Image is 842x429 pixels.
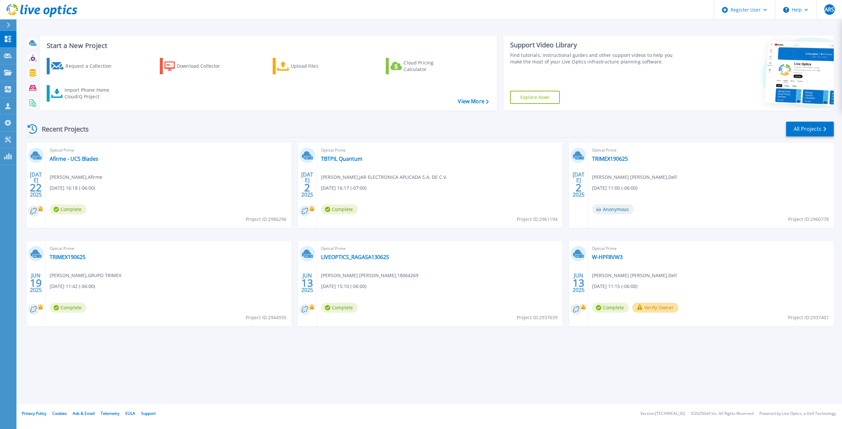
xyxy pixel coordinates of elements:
[22,411,46,416] a: Privacy Policy
[321,184,366,192] span: [DATE] 16:17 (-07:00)
[50,272,121,279] span: [PERSON_NAME] , GRUPO TRIMEX
[510,41,681,49] div: Support Video Library
[458,98,488,105] a: View More
[386,58,459,74] a: Cloud Pricing Calculator
[50,204,87,214] span: Complete
[25,121,98,137] div: Recent Projects
[301,173,313,197] div: [DATE] 2025
[788,216,829,223] span: Project ID: 2960778
[321,272,418,279] span: [PERSON_NAME] [PERSON_NAME] , 18064269
[47,42,488,49] h3: Start a New Project
[510,52,681,65] div: Find tutorials, instructional guides and other support videos to help you make the most of your L...
[50,283,95,290] span: [DATE] 11:42 (-06:00)
[321,147,559,154] span: Optical Prime
[52,411,67,416] a: Cookies
[576,185,582,190] span: 2
[321,204,358,214] span: Complete
[640,412,685,416] li: Version: [TECHNICAL_ID]
[592,254,623,260] a: W-HPF8VW3
[572,173,585,197] div: [DATE] 2025
[50,245,287,252] span: Optical Prime
[573,280,584,286] span: 13
[592,272,677,279] span: [PERSON_NAME] [PERSON_NAME] , Dell
[321,303,358,313] span: Complete
[304,185,310,190] span: 2
[691,412,754,416] li: © 2025 Dell Inc. All Rights Reserved
[64,87,116,100] div: Import Phone Home CloudIQ Project
[592,174,677,181] span: [PERSON_NAME] [PERSON_NAME] , Dell
[321,254,389,260] a: LIVEOPTICS_RAGASA130625
[177,60,229,73] div: Download Collector
[50,174,102,181] span: [PERSON_NAME] , Afirme
[592,155,628,162] a: TRIMEX190625
[50,155,98,162] a: Afirme - UCS Blades
[592,303,629,313] span: Complete
[321,155,362,162] a: TBTPIL Quantum
[160,58,233,74] a: Download Collector
[273,58,346,74] a: Upload Files
[510,91,560,104] a: Explore Now!
[321,283,366,290] span: [DATE] 15:10 (-06:00)
[246,314,286,321] span: Project ID: 2944935
[632,303,679,313] button: Verify Owner
[759,412,836,416] li: Powered by Live Optics, a Dell Technology
[30,185,42,190] span: 22
[101,411,119,416] a: Telemetry
[592,283,637,290] span: [DATE] 11:15 (-06:00)
[788,314,829,321] span: Project ID: 2937401
[141,411,156,416] a: Support
[321,174,447,181] span: [PERSON_NAME] , JAR ELECTRONICA APLICADA S.A. DE C.V.
[50,147,287,154] span: Optical Prime
[50,303,87,313] span: Complete
[825,7,834,12] span: ARS
[246,216,286,223] span: Project ID: 2986296
[321,245,559,252] span: Optical Prime
[73,411,95,416] a: Ads & Email
[786,122,834,136] a: All Projects
[592,147,830,154] span: Optical Prime
[572,271,585,295] div: JUN 2025
[592,184,637,192] span: [DATE] 11:00 (-06:00)
[50,184,95,192] span: [DATE] 16:18 (-06:00)
[517,314,557,321] span: Project ID: 2937639
[301,280,313,286] span: 13
[50,254,86,260] a: TRIMEX190625
[592,245,830,252] span: Optical Prime
[125,411,135,416] a: EULA
[592,204,634,214] span: Anonymous
[517,216,557,223] span: Project ID: 2961194
[30,173,42,197] div: [DATE] 2025
[301,271,313,295] div: JUN 2025
[30,271,42,295] div: JUN 2025
[47,58,120,74] a: Request a Collection
[291,60,343,73] div: Upload Files
[65,60,118,73] div: Request a Collection
[404,60,456,73] div: Cloud Pricing Calculator
[30,280,42,286] span: 19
